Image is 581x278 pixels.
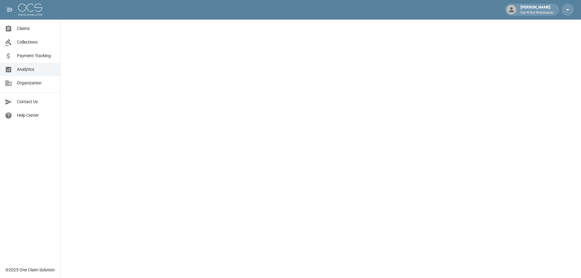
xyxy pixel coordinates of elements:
span: Analytics [17,66,55,73]
span: Contact Us [17,99,55,105]
span: Claims [17,25,55,32]
img: ocs-logo-white-transparent.png [18,4,42,16]
button: open drawer [4,4,16,16]
span: Collections [17,39,55,45]
span: Payment Tracking [17,53,55,59]
span: Help Center [17,112,55,119]
div: [PERSON_NAME] [518,4,556,15]
p: Cut N Dry Restoration [520,10,553,15]
iframe: Embedded Dashboard [61,19,581,276]
div: © 2025 One Claim Solution [5,267,55,273]
span: Organization [17,80,55,86]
